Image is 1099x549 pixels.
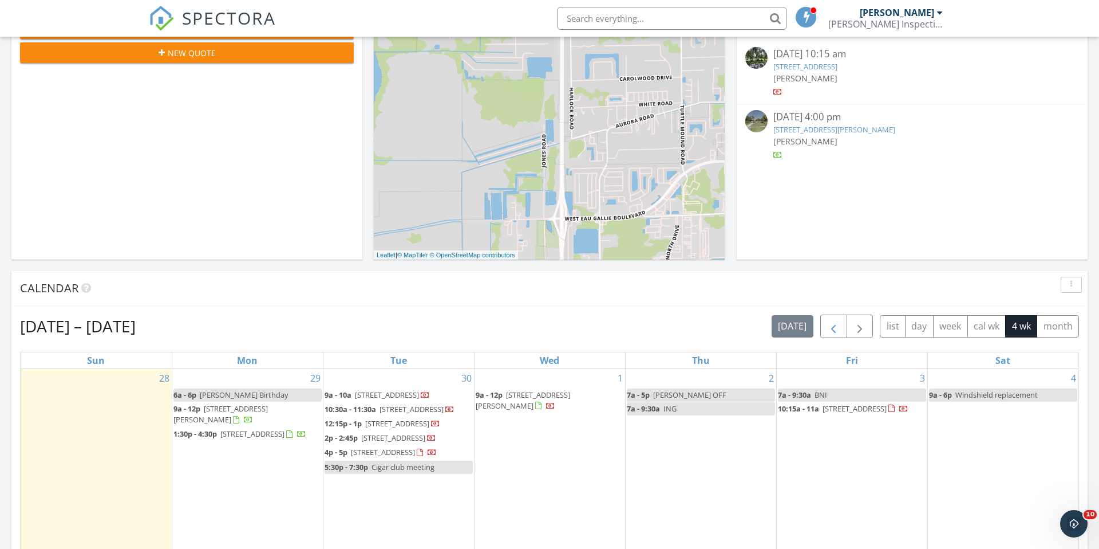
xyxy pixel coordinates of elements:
[173,402,322,427] a: 9a - 12p [STREET_ADDRESS][PERSON_NAME]
[933,315,968,338] button: week
[476,390,570,411] a: 9a - 12p [STREET_ADDRESS][PERSON_NAME]
[745,110,1079,161] a: [DATE] 4:00 pm [STREET_ADDRESS][PERSON_NAME] [PERSON_NAME]
[20,280,78,296] span: Calendar
[379,404,444,414] span: [STREET_ADDRESS]
[844,352,860,368] a: Friday
[537,352,562,368] a: Wednesday
[745,110,768,132] img: streetview
[20,42,354,63] button: New Quote
[773,47,1051,61] div: [DATE] 10:15 am
[325,404,454,414] a: 10:30a - 11:30a [STREET_ADDRESS]
[967,315,1006,338] button: cal wk
[823,403,887,414] span: [STREET_ADDRESS]
[773,73,837,84] span: [PERSON_NAME]
[772,315,813,338] button: [DATE]
[627,403,660,414] span: 7a - 9:30a
[374,250,518,260] div: |
[173,429,306,439] a: 1:30p - 4:30p [STREET_ADDRESS]
[1037,315,1079,338] button: month
[773,136,837,147] span: [PERSON_NAME]
[663,403,677,414] span: ING
[828,18,943,30] div: Lucas Inspection Services
[325,403,473,417] a: 10:30a - 11:30a [STREET_ADDRESS]
[745,47,768,69] img: streetview
[397,252,428,258] a: © MapTiler
[325,447,347,457] span: 4p - 5p
[371,462,434,472] span: Cigar club meeting
[558,7,786,30] input: Search everything...
[325,432,473,445] a: 2p - 2:45p [STREET_ADDRESS]
[355,390,419,400] span: [STREET_ADDRESS]
[200,390,288,400] span: [PERSON_NAME] Birthday
[778,403,908,414] a: 10:15a - 11a [STREET_ADDRESS]
[325,446,473,460] a: 4p - 5p [STREET_ADDRESS]
[993,352,1013,368] a: Saturday
[149,6,174,31] img: The Best Home Inspection Software - Spectora
[325,433,436,443] a: 2p - 2:45p [STREET_ADDRESS]
[173,390,196,400] span: 6a - 6p
[388,352,409,368] a: Tuesday
[778,402,926,416] a: 10:15a - 11a [STREET_ADDRESS]
[860,7,934,18] div: [PERSON_NAME]
[476,390,570,411] span: [STREET_ADDRESS][PERSON_NAME]
[627,390,650,400] span: 7a - 5p
[459,369,474,387] a: Go to September 30, 2025
[173,428,322,441] a: 1:30p - 4:30p [STREET_ADDRESS]
[773,110,1051,124] div: [DATE] 4:00 pm
[955,390,1038,400] span: Windshield replacement
[929,390,952,400] span: 9a - 6p
[820,315,847,338] button: Previous
[173,403,268,425] a: 9a - 12p [STREET_ADDRESS][PERSON_NAME]
[325,447,437,457] a: 4p - 5p [STREET_ADDRESS]
[815,390,827,400] span: BNI
[615,369,625,387] a: Go to October 1, 2025
[918,369,927,387] a: Go to October 3, 2025
[766,369,776,387] a: Go to October 2, 2025
[325,417,473,431] a: 12:15p - 1p [STREET_ADDRESS]
[182,6,276,30] span: SPECTORA
[365,418,429,429] span: [STREET_ADDRESS]
[325,389,473,402] a: 9a - 10a [STREET_ADDRESS]
[778,403,819,414] span: 10:15a - 11a
[173,403,268,425] span: [STREET_ADDRESS][PERSON_NAME]
[1005,315,1037,338] button: 4 wk
[361,433,425,443] span: [STREET_ADDRESS]
[880,315,906,338] button: list
[173,403,200,414] span: 9a - 12p
[430,252,515,258] a: © OpenStreetMap contributors
[325,433,358,443] span: 2p - 2:45p
[325,418,362,429] span: 12:15p - 1p
[1084,510,1097,519] span: 10
[220,429,284,439] span: [STREET_ADDRESS]
[745,47,1079,98] a: [DATE] 10:15 am [STREET_ADDRESS] [PERSON_NAME]
[325,418,440,429] a: 12:15p - 1p [STREET_ADDRESS]
[235,352,260,368] a: Monday
[847,315,873,338] button: Next
[1069,369,1078,387] a: Go to October 4, 2025
[1060,510,1088,538] iframe: Intercom live chat
[773,124,895,135] a: [STREET_ADDRESS][PERSON_NAME]
[168,47,216,59] span: New Quote
[905,315,934,338] button: day
[325,404,376,414] span: 10:30a - 11:30a
[20,315,136,338] h2: [DATE] – [DATE]
[653,390,726,400] span: [PERSON_NAME] OFF
[325,462,368,472] span: 5:30p - 7:30p
[377,252,396,258] a: Leaflet
[778,390,811,400] span: 7a - 9:30a
[173,429,217,439] span: 1:30p - 4:30p
[85,352,107,368] a: Sunday
[476,390,503,400] span: 9a - 12p
[157,369,172,387] a: Go to September 28, 2025
[308,369,323,387] a: Go to September 29, 2025
[351,447,415,457] span: [STREET_ADDRESS]
[325,390,430,400] a: 9a - 10a [STREET_ADDRESS]
[773,61,837,72] a: [STREET_ADDRESS]
[476,389,624,413] a: 9a - 12p [STREET_ADDRESS][PERSON_NAME]
[149,15,276,40] a: SPECTORA
[325,390,351,400] span: 9a - 10a
[690,352,712,368] a: Thursday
